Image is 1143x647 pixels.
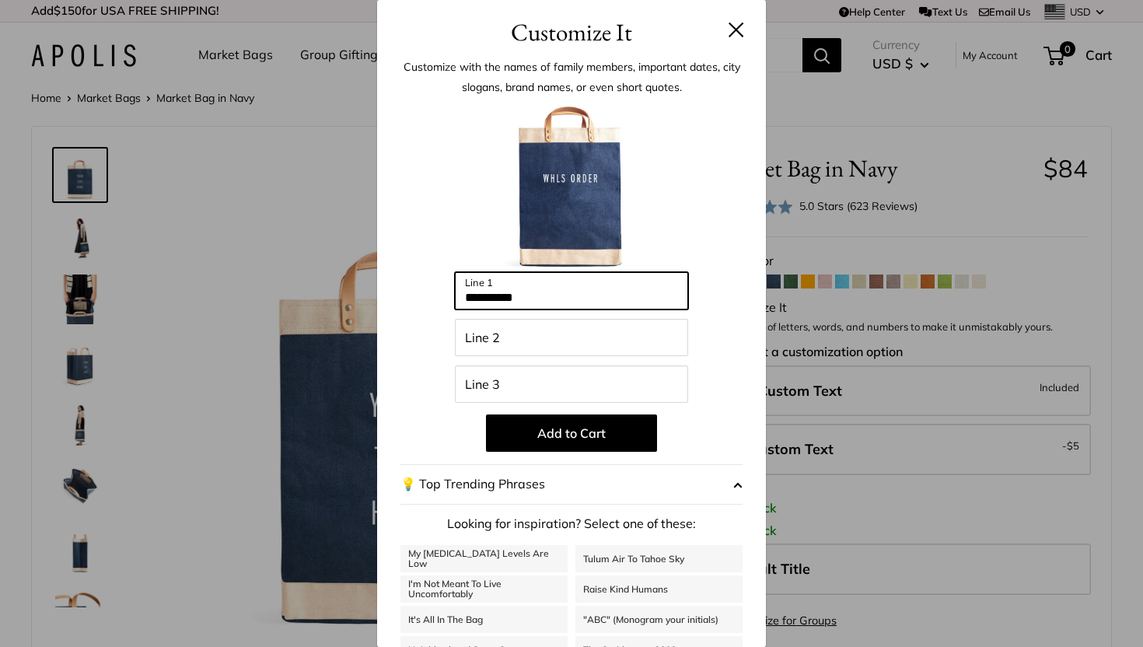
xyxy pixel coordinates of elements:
[400,14,743,51] h3: Customize It
[400,606,568,633] a: It's All In The Bag
[575,545,743,572] a: Tulum Air To Tahoe Sky
[400,512,743,536] p: Looking for inspiration? Select one of these:
[400,545,568,572] a: My [MEDICAL_DATA] Levels Are Low
[400,57,743,97] p: Customize with the names of family members, important dates, city slogans, brand names, or even s...
[400,464,743,505] button: 💡 Top Trending Phrases
[486,101,657,272] img: customizer-prod
[486,414,657,452] button: Add to Cart
[400,575,568,603] a: I'm Not Meant To Live Uncomfortably
[575,575,743,603] a: Raise Kind Humans
[575,606,743,633] a: "ABC" (Monogram your initials)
